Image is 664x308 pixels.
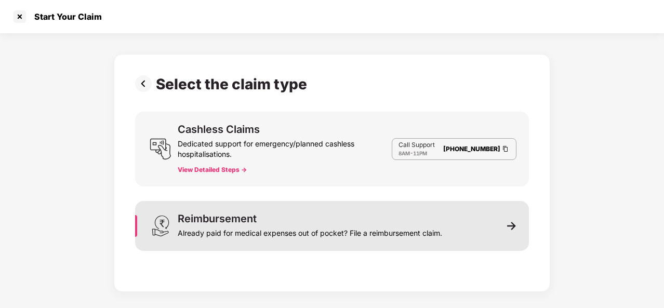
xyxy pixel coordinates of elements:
[507,221,516,231] img: svg+xml;base64,PHN2ZyB3aWR0aD0iMTEiIGhlaWdodD0iMTEiIHZpZXdCb3g9IjAgMCAxMSAxMSIgZmlsbD0ibm9uZSIgeG...
[399,149,435,157] div: -
[501,144,510,153] img: Clipboard Icon
[150,215,171,237] img: svg+xml;base64,PHN2ZyB3aWR0aD0iMjQiIGhlaWdodD0iMzEiIHZpZXdCb3g9IjAgMCAyNCAzMSIgZmlsbD0ibm9uZSIgeG...
[178,124,260,135] div: Cashless Claims
[135,75,156,92] img: svg+xml;base64,PHN2ZyBpZD0iUHJldi0zMngzMiIgeG1sbnM9Imh0dHA6Ly93d3cudzMub3JnLzIwMDAvc3ZnIiB3aWR0aD...
[178,224,442,238] div: Already paid for medical expenses out of pocket? File a reimbursement claim.
[178,135,392,159] div: Dedicated support for emergency/planned cashless hospitalisations.
[443,145,500,153] a: [PHONE_NUMBER]
[178,213,257,224] div: Reimbursement
[399,141,435,149] p: Call Support
[178,166,247,174] button: View Detailed Steps ->
[156,75,311,93] div: Select the claim type
[399,150,410,156] span: 8AM
[413,150,427,156] span: 11PM
[150,138,171,160] img: svg+xml;base64,PHN2ZyB3aWR0aD0iMjQiIGhlaWdodD0iMjUiIHZpZXdCb3g9IjAgMCAyNCAyNSIgZmlsbD0ibm9uZSIgeG...
[28,11,102,22] div: Start Your Claim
